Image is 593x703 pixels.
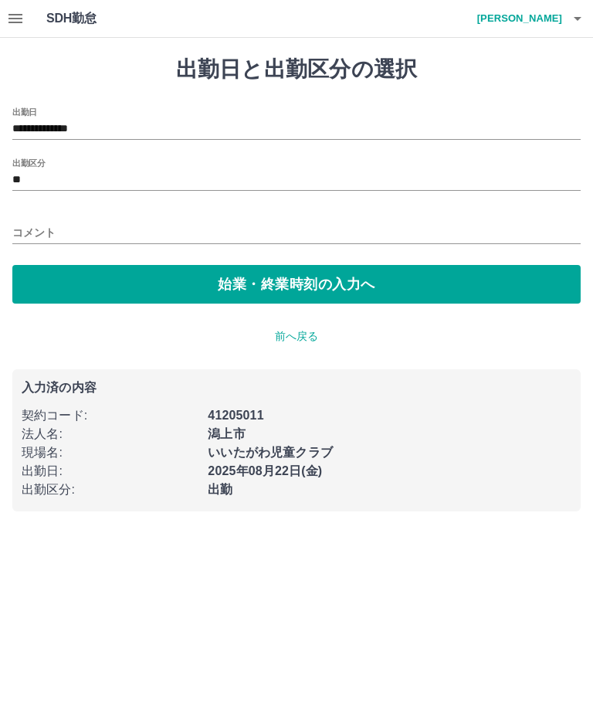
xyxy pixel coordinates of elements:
[208,464,322,477] b: 2025年08月22日(金)
[208,446,333,459] b: いいたがわ児童クラブ
[22,406,198,425] p: 契約コード :
[12,56,581,83] h1: 出勤日と出勤区分の選択
[22,382,571,394] p: 入力済の内容
[22,462,198,481] p: 出勤日 :
[12,265,581,304] button: 始業・終業時刻の入力へ
[22,481,198,499] p: 出勤区分 :
[208,483,232,496] b: 出勤
[12,106,37,117] label: 出勤日
[22,425,198,443] p: 法人名 :
[208,409,263,422] b: 41205011
[12,328,581,345] p: 前へ戻る
[22,443,198,462] p: 現場名 :
[12,157,45,168] label: 出勤区分
[208,427,245,440] b: 潟上市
